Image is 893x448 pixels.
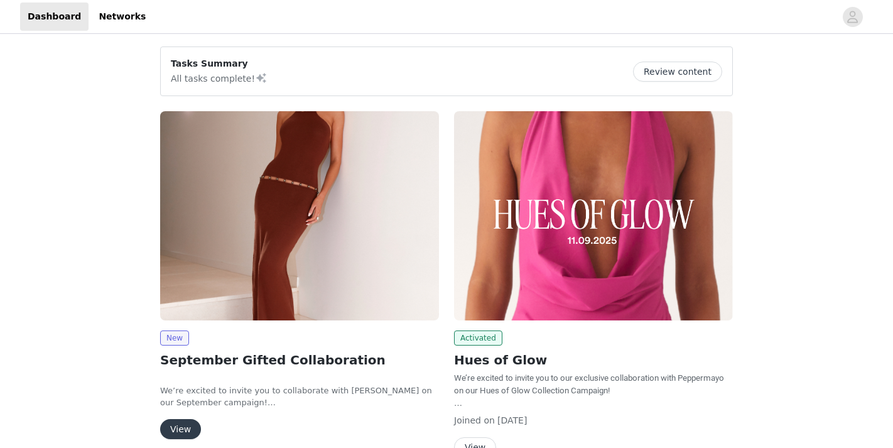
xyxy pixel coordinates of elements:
h2: September Gifted Collaboration [160,351,439,369]
a: Dashboard [20,3,89,31]
span: [DATE] [497,415,527,425]
a: View [160,425,201,434]
span: We’re excited to invite you to our exclusive collaboration with Peppermayo on our Hues of Glow Co... [454,373,724,395]
button: View [160,419,201,439]
p: All tasks complete! [171,70,268,85]
h2: Hues of Glow [454,351,733,369]
span: Activated [454,331,502,346]
p: Tasks Summary [171,57,268,70]
a: Networks [91,3,153,31]
div: avatar [847,7,858,27]
p: We’re excited to invite you to collaborate with [PERSON_NAME] on our September campaign! [160,385,439,409]
button: Review content [633,62,722,82]
span: Joined on [454,415,495,425]
img: Peppermayo AUS [454,111,733,320]
img: Peppermayo AUS [160,111,439,320]
span: New [160,331,189,346]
